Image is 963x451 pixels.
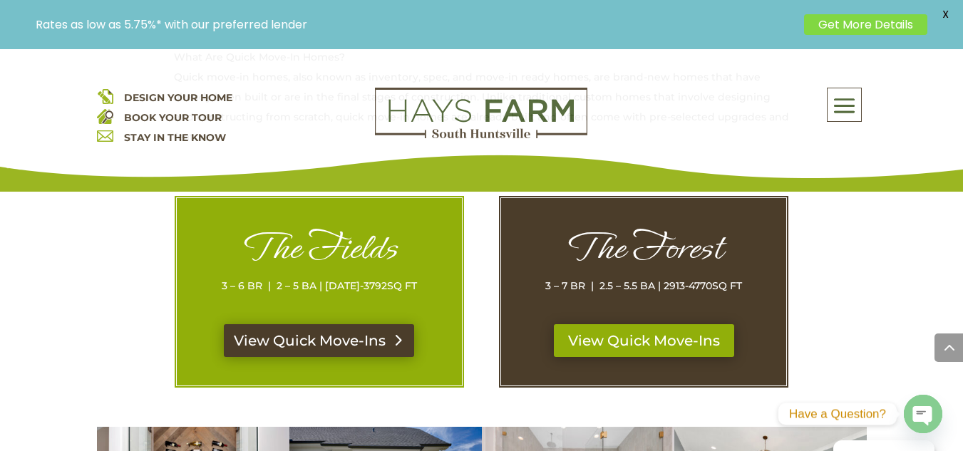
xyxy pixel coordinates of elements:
a: View Quick Move-Ins [554,324,734,357]
a: STAY IN THE KNOW [124,131,226,144]
a: BOOK YOUR TOUR [124,111,222,124]
a: hays farm homes huntsville development [375,129,587,142]
a: View Quick Move-Ins [224,324,414,357]
span: X [934,4,956,25]
img: book your home tour [97,108,113,124]
a: Get More Details [804,14,927,35]
span: SQ FT [387,279,417,292]
span: 3 – 6 BR | 2 – 5 BA | [DATE]-3792 [222,279,387,292]
img: design your home [97,88,113,104]
h1: The Forest [530,227,758,276]
span: SQ FT [712,279,742,292]
p: Rates as low as 5.75%* with our preferred lender [36,18,797,31]
p: 3 – 7 BR | 2.5 – 5.5 BA | 2913-4770 [530,276,758,296]
img: Logo [375,88,587,139]
a: DESIGN YOUR HOME [124,91,232,104]
h1: The Fields [205,227,433,276]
